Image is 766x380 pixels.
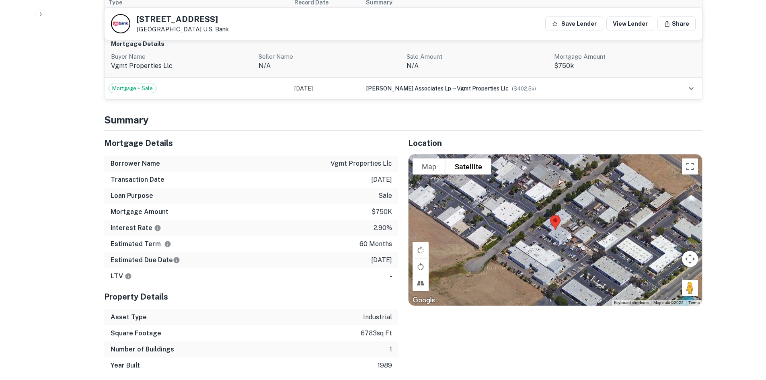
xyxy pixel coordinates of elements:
h6: Mortgage Details [111,39,696,49]
p: 6783 sq ft [361,329,392,338]
svg: LTVs displayed on the website are for informational purposes only and may be reported incorrectly... [125,273,132,280]
h5: [STREET_ADDRESS] [137,15,229,23]
p: Buyer Name [111,52,253,62]
h6: Estimated Term [111,239,171,249]
button: Share [657,16,696,31]
p: 60 months [359,239,392,249]
p: industrial [363,312,392,322]
p: 2.90% [374,223,392,233]
p: Mortgage Amount [554,52,696,62]
button: Map camera controls [682,251,698,267]
p: N/A [407,61,548,71]
a: U.s. Bank [203,26,229,33]
button: Tilt map [413,275,429,291]
button: Save Lender [545,16,603,31]
svg: Estimate is based on a standard schedule for this type of loan. [173,257,180,264]
span: [PERSON_NAME] associates lp [366,85,451,92]
h6: Estimated Due Date [111,255,180,265]
h6: Year Built [111,361,140,370]
button: Keyboard shortcuts [614,300,649,306]
p: [DATE] [371,175,392,185]
p: [GEOGRAPHIC_DATA] [137,26,229,33]
button: Drag Pegman onto the map to open Street View [682,280,698,296]
span: vgmt properties llc [457,85,509,92]
span: Mortgage + Sale [109,84,156,92]
p: vgmt properties llc [111,61,253,71]
svg: Term is based on a standard schedule for this type of loan. [164,240,171,248]
p: Seller Name [259,52,400,62]
td: [DATE] [290,78,362,99]
p: - [390,271,392,281]
button: Show street map [413,158,446,175]
h6: Square Footage [111,329,161,338]
p: 1 [390,345,392,354]
p: 1989 [378,361,392,370]
h6: Borrower Name [111,159,160,168]
h5: Mortgage Details [104,137,398,149]
h6: Loan Purpose [111,191,153,201]
span: ($ 402.5k ) [512,86,536,92]
h5: Location [408,137,702,149]
a: View Lender [606,16,654,31]
h6: Asset Type [111,312,147,322]
a: Terms (opens in new tab) [688,300,700,305]
h6: Interest Rate [111,223,161,233]
button: expand row [684,82,698,95]
p: $750k [372,207,392,217]
h5: Property Details [104,291,398,303]
p: Sale Amount [407,52,548,62]
span: Map data ©2025 [653,300,684,305]
h6: Mortgage Amount [111,207,168,217]
p: sale [378,191,392,201]
p: $750k [554,61,696,71]
button: Rotate map counterclockwise [413,259,429,275]
img: Google [411,295,437,306]
h6: Transaction Date [111,175,164,185]
p: vgmt properties llc [331,159,392,168]
iframe: Chat Widget [726,316,766,354]
a: Open this area in Google Maps (opens a new window) [411,295,437,306]
h4: Summary [104,113,702,127]
h6: LTV [111,271,132,281]
svg: The interest rates displayed on the website are for informational purposes only and may be report... [154,224,161,232]
p: n/a [259,61,400,71]
button: Show satellite imagery [446,158,491,175]
button: Rotate map clockwise [413,242,429,258]
p: [DATE] [371,255,392,265]
button: Toggle fullscreen view [682,158,698,175]
h6: Number of Buildings [111,345,174,354]
div: → [366,84,661,93]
